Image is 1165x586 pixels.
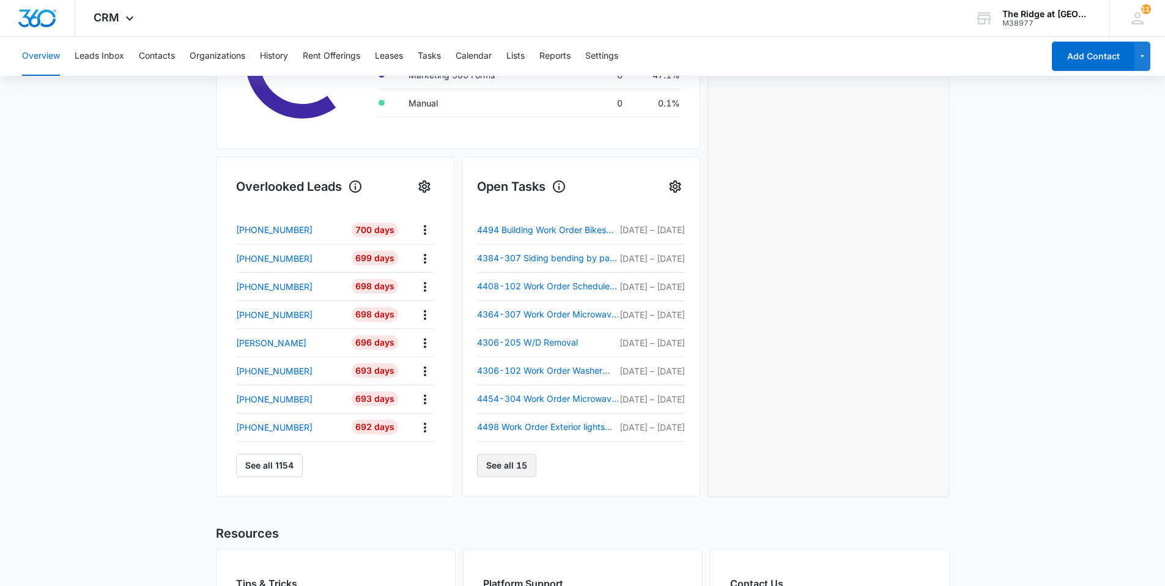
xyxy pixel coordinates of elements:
[236,365,343,377] a: [PHONE_NUMBER]
[236,252,343,265] a: [PHONE_NUMBER]
[477,420,619,434] a: 4498 Work Order Exterior lights Scheduled [PERSON_NAME] Electric.
[585,37,618,76] button: Settings
[236,393,313,406] p: [PHONE_NUMBER]
[619,252,685,265] p: [DATE] – [DATE]
[352,279,398,294] div: 698 Days
[477,307,619,322] a: 4364-307 Work Order Microwave Scheduled [PERSON_NAME]
[260,37,288,76] button: History
[236,223,343,236] a: [PHONE_NUMBER]
[477,279,619,294] a: 4408-102 Work Order Scheduled [PERSON_NAME]
[415,418,434,437] button: Actions
[619,393,685,406] p: [DATE] – [DATE]
[94,11,119,24] span: CRM
[415,333,434,352] button: Actions
[632,89,679,117] td: 0.1%
[1141,4,1151,14] div: notifications count
[477,335,619,350] a: 4306-205 W/D Removal
[1002,19,1092,28] div: account id
[352,391,398,406] div: 693 Days
[236,280,343,293] a: [PHONE_NUMBER]
[619,223,685,236] p: [DATE] – [DATE]
[236,308,343,321] a: [PHONE_NUMBER]
[477,363,619,378] a: 4306-102 Work Order Washer Scheduled [PERSON_NAME]
[619,336,685,349] p: [DATE] – [DATE]
[539,37,571,76] button: Reports
[415,177,434,196] button: Settings
[236,252,313,265] p: [PHONE_NUMBER]
[22,37,60,76] button: Overview
[415,305,434,324] button: Actions
[1141,4,1151,14] span: 117
[236,454,303,477] button: See all 1154
[415,277,434,296] button: Actions
[415,249,434,268] button: Actions
[456,37,492,76] button: Calendar
[236,421,313,434] p: [PHONE_NUMBER]
[533,89,632,117] td: 0
[303,37,360,76] button: Rent Offerings
[619,421,685,434] p: [DATE] – [DATE]
[477,454,536,477] a: See all 15
[619,280,685,293] p: [DATE] – [DATE]
[352,251,398,265] div: 699 Days
[236,393,343,406] a: [PHONE_NUMBER]
[236,421,343,434] a: [PHONE_NUMBER]
[190,37,245,76] button: Organizations
[236,308,313,321] p: [PHONE_NUMBER]
[418,37,441,76] button: Tasks
[236,177,363,196] h1: Overlooked Leads
[619,365,685,377] p: [DATE] – [DATE]
[216,524,950,543] h2: Resources
[477,177,566,196] h1: Open Tasks
[236,336,306,349] p: [PERSON_NAME]
[477,223,619,237] a: 4494 Building Work Order Bikes outside of bulding
[236,365,313,377] p: [PHONE_NUMBER]
[477,251,619,265] a: 4384-307 Siding bending by patio door
[139,37,175,76] button: Contacts
[236,336,343,349] a: [PERSON_NAME]
[506,37,525,76] button: Lists
[665,177,685,196] button: Settings
[236,223,313,236] p: [PHONE_NUMBER]
[415,220,434,239] button: Actions
[236,280,313,293] p: [PHONE_NUMBER]
[352,223,398,237] div: 700 Days
[352,420,398,434] div: 692 Days
[375,37,403,76] button: Leases
[399,89,533,117] td: Manual
[477,391,619,406] a: 4454-304 Work Order Microwave Scheduled [PERSON_NAME]
[1002,9,1092,19] div: account name
[352,335,398,350] div: 696 Days
[352,363,398,378] div: 693 Days
[415,362,434,380] button: Actions
[352,307,398,322] div: 698 Days
[1052,42,1134,71] button: Add Contact
[415,390,434,409] button: Actions
[75,37,124,76] button: Leads Inbox
[619,308,685,321] p: [DATE] – [DATE]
